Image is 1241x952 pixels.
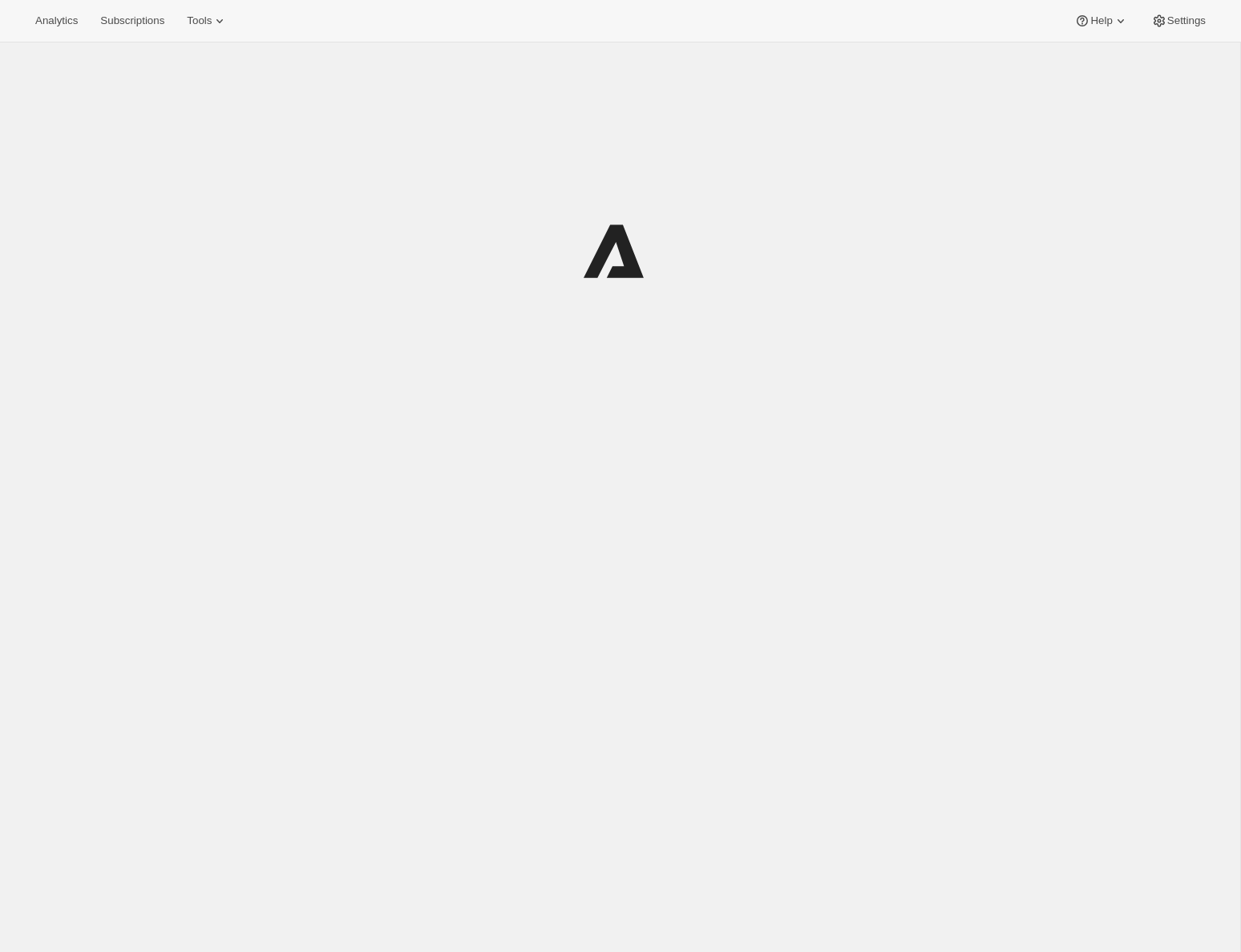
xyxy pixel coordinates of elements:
span: Tools [187,14,212,27]
button: Analytics [26,10,87,32]
button: Subscriptions [91,10,174,32]
span: Analytics [35,14,78,27]
span: Subscriptions [100,14,164,27]
span: Settings [1167,14,1206,27]
button: Settings [1142,10,1215,32]
span: Help [1090,14,1112,27]
button: Tools [177,10,237,32]
button: Help [1065,10,1138,32]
